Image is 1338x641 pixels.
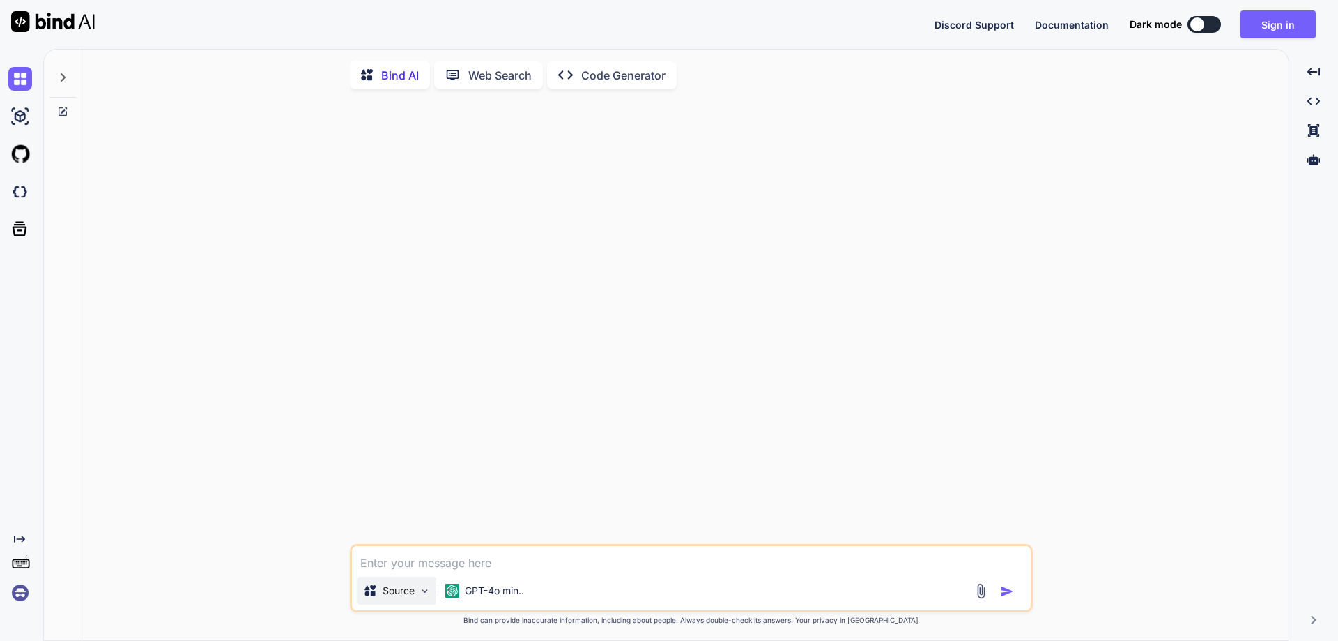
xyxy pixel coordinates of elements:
[350,615,1033,626] p: Bind can provide inaccurate information, including about people. Always double-check its answers....
[581,67,666,84] p: Code Generator
[8,105,32,128] img: ai-studio
[419,585,431,597] img: Pick Models
[973,583,989,599] img: attachment
[1035,19,1109,31] span: Documentation
[445,584,459,598] img: GPT-4o mini
[8,142,32,166] img: githubLight
[381,67,419,84] p: Bind AI
[935,17,1014,32] button: Discord Support
[383,584,415,598] p: Source
[1000,585,1014,598] img: icon
[8,581,32,605] img: signin
[8,180,32,204] img: darkCloudIdeIcon
[11,11,95,32] img: Bind AI
[8,67,32,91] img: chat
[465,584,524,598] p: GPT-4o min..
[935,19,1014,31] span: Discord Support
[1035,17,1109,32] button: Documentation
[468,67,532,84] p: Web Search
[1240,10,1316,38] button: Sign in
[1130,17,1182,31] span: Dark mode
